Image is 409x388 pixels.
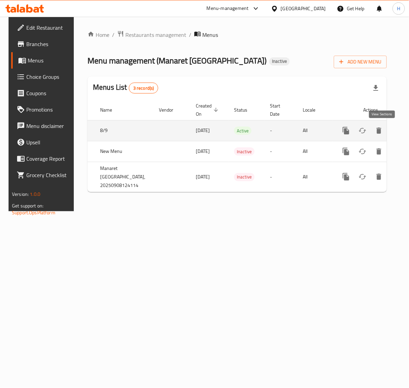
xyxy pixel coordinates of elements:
[264,120,297,141] td: -
[95,162,153,192] td: Manaret [GEOGRAPHIC_DATA], 20250908124114
[62,100,409,192] table: enhanced table
[11,150,77,167] a: Coverage Report
[28,56,71,64] span: Menus
[11,118,77,134] a: Menu disclaimer
[270,102,289,118] span: Start Date
[234,148,255,156] span: Inactive
[196,172,210,181] span: [DATE]
[397,5,400,12] span: H
[87,30,387,39] nav: breadcrumb
[26,171,71,179] span: Grocery Checklist
[12,201,43,210] span: Get support on:
[269,58,290,64] span: Inactive
[207,4,249,13] div: Menu-management
[30,190,40,199] span: 1.0.0
[12,208,55,217] a: Support.OpsPlatform
[264,162,297,192] td: -
[354,169,371,185] button: Change Status
[297,120,332,141] td: All
[93,82,158,94] h2: Menus List
[11,101,77,118] a: Promotions
[125,31,186,39] span: Restaurants management
[117,30,186,39] a: Restaurants management
[26,155,71,163] span: Coverage Report
[87,31,109,39] a: Home
[95,120,153,141] td: 8/9
[11,134,77,150] a: Upsell
[12,190,29,199] span: Version:
[371,123,387,139] button: Delete menu
[87,53,267,68] span: Menu management ( Manaret [GEOGRAPHIC_DATA] )
[95,141,153,162] td: New Menu
[11,167,77,183] a: Grocery Checklist
[26,73,71,81] span: Choice Groups
[26,40,71,48] span: Branches
[11,36,77,52] a: Branches
[189,31,191,39] li: /
[269,57,290,66] div: Inactive
[196,102,220,118] span: Created On
[368,80,384,96] div: Export file
[234,147,255,156] div: Inactive
[100,106,121,114] span: Name
[11,85,77,101] a: Coupons
[26,138,71,146] span: Upsell
[281,5,326,12] div: [GEOGRAPHIC_DATA]
[234,106,256,114] span: Status
[338,143,354,160] button: more
[11,19,77,36] a: Edit Restaurant
[264,141,297,162] td: -
[297,162,332,192] td: All
[26,24,71,32] span: Edit Restaurant
[26,122,71,130] span: Menu disclaimer
[338,123,354,139] button: more
[11,69,77,85] a: Choice Groups
[234,173,255,181] span: Inactive
[303,106,324,114] span: Locale
[196,147,210,156] span: [DATE]
[112,31,114,39] li: /
[234,127,251,135] span: Active
[26,89,71,97] span: Coupons
[354,123,371,139] button: Change Status
[11,52,77,69] a: Menus
[202,31,218,39] span: Menus
[129,85,158,91] span: 3 record(s)
[339,58,381,66] span: Add New Menu
[332,100,409,120] th: Actions
[297,141,332,162] td: All
[338,169,354,185] button: more
[334,56,387,68] button: Add New Menu
[159,106,182,114] span: Vendor
[196,126,210,135] span: [DATE]
[26,105,71,114] span: Promotions
[354,143,371,160] button: Change Status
